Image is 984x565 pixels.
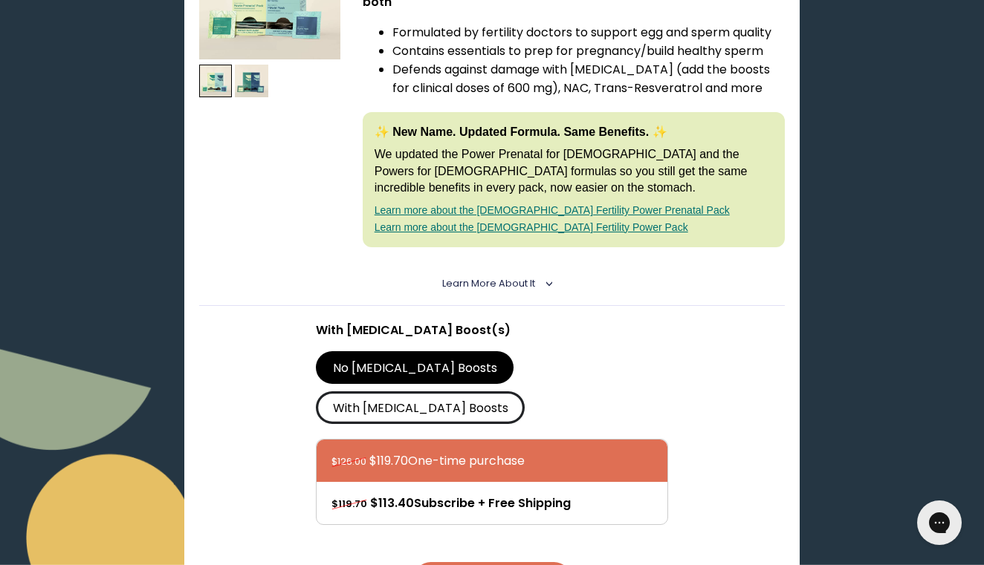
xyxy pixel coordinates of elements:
[442,277,535,290] span: Learn More About it
[375,146,774,196] p: We updated the Power Prenatal for [DEMOGRAPHIC_DATA] and the Powers for [DEMOGRAPHIC_DATA] formul...
[392,23,786,42] li: Formulated by fertility doctors to support egg and sperm quality
[316,391,525,424] label: With [MEDICAL_DATA] Boosts
[910,495,969,550] iframe: Gorgias live chat messenger
[199,65,233,98] img: thumbnail image
[442,277,543,290] summary: Learn More About it <
[375,125,667,138] strong: ✨ New Name. Updated Formula. Same Benefits. ✨
[392,42,786,60] li: Contains essentials to prep for pregnancy/build healthy sperm
[540,280,553,287] i: <
[235,65,268,98] img: thumbnail image
[375,204,730,216] a: Learn more about the [DEMOGRAPHIC_DATA] Fertility Power Prenatal Pack
[392,60,786,97] li: Defends against damage with [MEDICAL_DATA] (add the boosts for clinical doses of 600 mg), NAC, Tr...
[375,221,688,233] a: Learn more about the [DEMOGRAPHIC_DATA] Fertility Power Pack
[316,351,514,384] label: No [MEDICAL_DATA] Boosts
[316,321,667,339] p: With [MEDICAL_DATA] Boost(s)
